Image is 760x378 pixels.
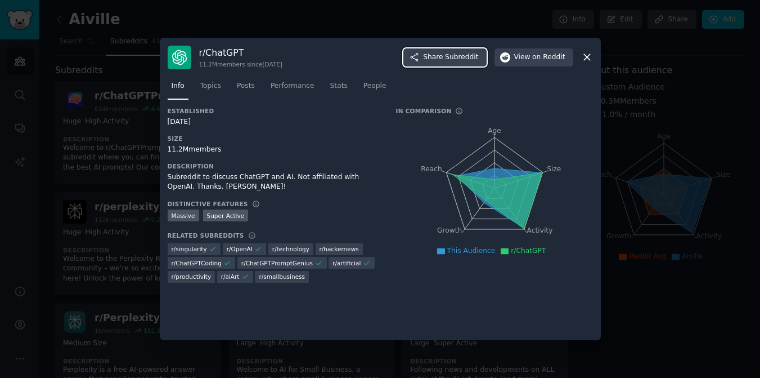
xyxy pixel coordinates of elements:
span: Share [423,52,478,63]
tspan: Size [547,164,561,172]
span: r/ChatGPT [511,247,546,255]
span: Topics [200,81,221,91]
h3: In Comparison [396,107,452,115]
a: Performance [267,77,318,100]
a: Info [168,77,188,100]
div: Super Active [203,210,249,221]
span: r/ productivity [172,273,212,281]
h3: Established [168,107,380,115]
div: [DATE] [168,117,380,127]
span: r/ singularity [172,245,207,253]
span: r/ ChatGPTPromptGenius [241,259,313,267]
span: r/ ChatGPTCoding [172,259,222,267]
div: 11.2M members since [DATE] [199,60,282,68]
span: View [514,52,565,63]
span: r/ OpenAI [227,245,253,253]
a: Posts [233,77,259,100]
button: Viewon Reddit [494,48,573,66]
div: Subreddit to discuss ChatGPT and AI. Not affiliated with OpenAI. Thanks, [PERSON_NAME]! [168,172,380,192]
span: Info [172,81,185,91]
span: This Audience [447,247,496,255]
span: Subreddit [445,52,478,63]
tspan: Reach [421,164,442,172]
span: r/ smallbusiness [259,273,305,281]
tspan: Growth [437,226,462,234]
a: Stats [326,77,352,100]
div: Massive [168,210,199,221]
span: Stats [330,81,348,91]
h3: r/ ChatGPT [199,47,282,59]
div: 11.2M members [168,145,380,155]
span: on Reddit [532,52,565,63]
tspan: Activity [527,226,552,234]
h3: Description [168,162,380,170]
img: ChatGPT [168,46,191,69]
span: r/ technology [272,245,309,253]
span: Performance [271,81,314,91]
button: ShareSubreddit [403,48,486,66]
span: r/ hackernews [320,245,359,253]
a: Topics [196,77,225,100]
span: People [363,81,386,91]
h3: Distinctive Features [168,200,248,208]
h3: Related Subreddits [168,232,244,239]
span: r/ artificial [332,259,361,267]
span: Posts [237,81,255,91]
span: r/ aiArt [221,273,240,281]
h3: Size [168,135,380,143]
tspan: Age [488,127,501,135]
a: People [359,77,390,100]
